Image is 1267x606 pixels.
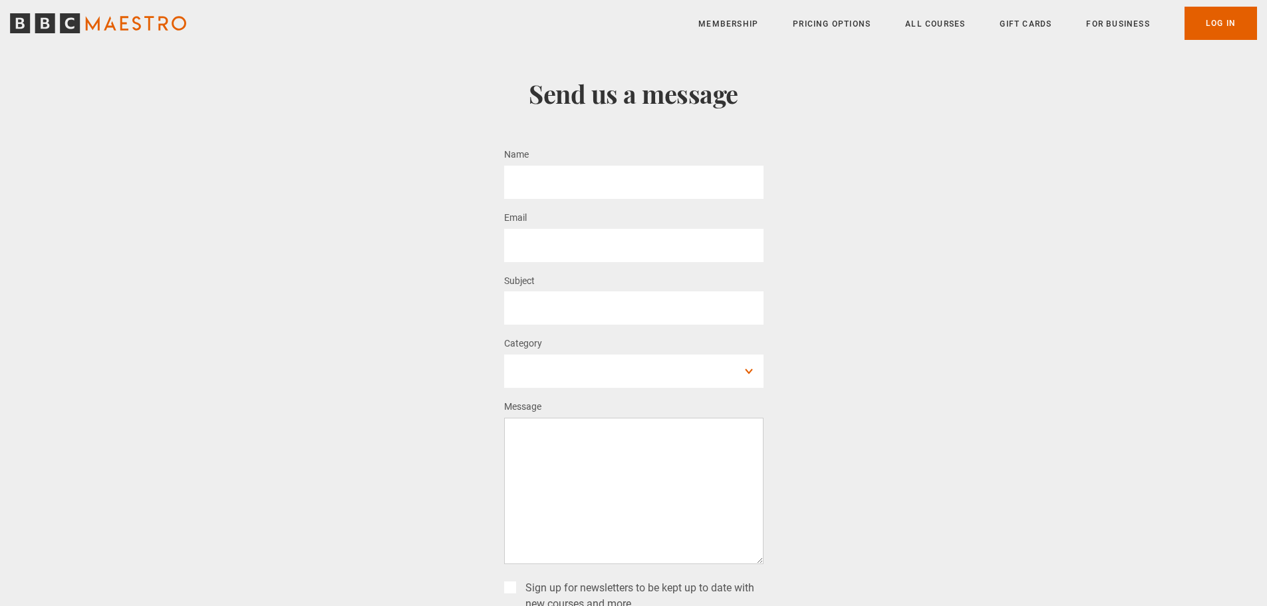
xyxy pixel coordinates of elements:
[1000,17,1052,31] a: Gift Cards
[504,273,535,289] label: Subject
[504,210,527,226] label: Email
[793,17,871,31] a: Pricing Options
[1086,17,1149,31] a: For business
[10,13,186,33] svg: BBC Maestro
[504,336,542,352] label: Category
[698,17,758,31] a: Membership
[1185,7,1257,40] a: Log In
[504,147,529,163] label: Name
[905,17,965,31] a: All Courses
[698,7,1257,40] nav: Primary
[504,399,541,415] label: Message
